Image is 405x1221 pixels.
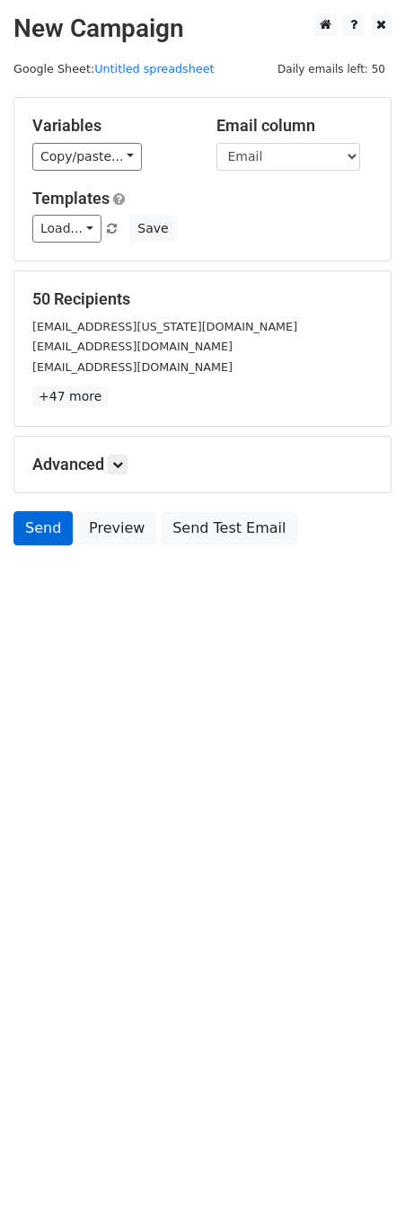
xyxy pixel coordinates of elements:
[32,320,297,333] small: [EMAIL_ADDRESS][US_STATE][DOMAIN_NAME]
[32,189,110,208] a: Templates
[32,215,101,243] a: Load...
[77,511,156,545] a: Preview
[32,143,142,171] a: Copy/paste...
[32,289,373,309] h5: 50 Recipients
[32,385,108,408] a: +47 more
[32,360,233,374] small: [EMAIL_ADDRESS][DOMAIN_NAME]
[129,215,176,243] button: Save
[161,511,297,545] a: Send Test Email
[315,1135,405,1221] iframe: Chat Widget
[32,340,233,353] small: [EMAIL_ADDRESS][DOMAIN_NAME]
[13,62,215,75] small: Google Sheet:
[32,116,189,136] h5: Variables
[271,59,392,79] span: Daily emails left: 50
[13,511,73,545] a: Send
[216,116,374,136] h5: Email column
[271,62,392,75] a: Daily emails left: 50
[94,62,214,75] a: Untitled spreadsheet
[32,455,373,474] h5: Advanced
[13,13,392,44] h2: New Campaign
